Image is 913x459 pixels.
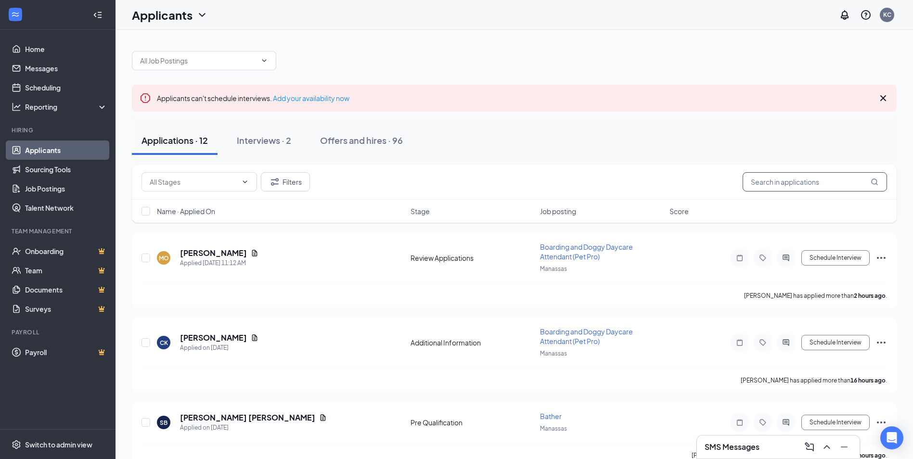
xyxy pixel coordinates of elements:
[744,292,887,300] p: [PERSON_NAME] has applied more than .
[877,92,889,104] svg: Cross
[705,442,759,452] h3: SMS Messages
[540,425,567,432] span: Manassas
[12,126,105,134] div: Hiring
[180,412,315,423] h5: [PERSON_NAME] [PERSON_NAME]
[743,172,887,191] input: Search in applications
[801,335,870,350] button: Schedule Interview
[273,94,349,102] a: Add your availability now
[801,415,870,430] button: Schedule Interview
[25,59,107,78] a: Messages
[241,178,249,186] svg: ChevronDown
[25,440,92,449] div: Switch to admin view
[251,334,258,342] svg: Document
[540,327,633,345] span: Boarding and Doggy Daycare Attendant (Pet Pro)
[780,339,792,346] svg: ActiveChat
[140,92,151,104] svg: Error
[12,102,21,112] svg: Analysis
[734,254,746,262] svg: Note
[237,134,291,146] div: Interviews · 2
[836,439,852,455] button: Minimize
[261,172,310,191] button: Filter Filters
[25,261,107,280] a: TeamCrown
[159,254,169,262] div: MO
[12,227,105,235] div: Team Management
[780,254,792,262] svg: ActiveChat
[319,414,327,421] svg: Document
[251,249,258,257] svg: Document
[132,7,193,23] h1: Applicants
[839,9,850,21] svg: Notifications
[411,253,534,263] div: Review Applications
[93,10,103,20] svg: Collapse
[757,339,769,346] svg: Tag
[160,339,168,347] div: CK
[741,376,887,384] p: [PERSON_NAME] has applied more than .
[875,417,887,428] svg: Ellipses
[25,343,107,362] a: PayrollCrown
[411,418,534,427] div: Pre Qualification
[804,441,815,453] svg: ComposeMessage
[802,439,817,455] button: ComposeMessage
[141,134,208,146] div: Applications · 12
[871,178,878,186] svg: MagnifyingGlass
[12,328,105,336] div: Payroll
[819,439,835,455] button: ChevronUp
[25,102,108,112] div: Reporting
[140,55,257,66] input: All Job Postings
[540,242,633,261] span: Boarding and Doggy Daycare Attendant (Pet Pro)
[411,206,430,216] span: Stage
[180,332,247,343] h5: [PERSON_NAME]
[180,343,258,353] div: Applied on [DATE]
[669,206,689,216] span: Score
[196,9,208,21] svg: ChevronDown
[780,419,792,426] svg: ActiveChat
[160,419,167,427] div: SB
[25,280,107,299] a: DocumentsCrown
[875,252,887,264] svg: Ellipses
[734,339,746,346] svg: Note
[25,299,107,319] a: SurveysCrown
[540,265,567,272] span: Manassas
[25,242,107,261] a: OnboardingCrown
[860,9,872,21] svg: QuestionInfo
[180,258,258,268] div: Applied [DATE] 11:12 AM
[540,206,576,216] span: Job posting
[25,160,107,179] a: Sourcing Tools
[880,426,903,449] div: Open Intercom Messenger
[25,140,107,160] a: Applicants
[157,94,349,102] span: Applicants can't schedule interviews.
[757,419,769,426] svg: Tag
[11,10,20,19] svg: WorkstreamLogo
[180,248,247,258] h5: [PERSON_NAME]
[757,254,769,262] svg: Tag
[838,441,850,453] svg: Minimize
[150,177,237,187] input: All Stages
[850,452,886,459] b: 21 hours ago
[821,441,833,453] svg: ChevronUp
[734,419,746,426] svg: Note
[25,78,107,97] a: Scheduling
[540,350,567,357] span: Manassas
[25,179,107,198] a: Job Postings
[801,250,870,266] button: Schedule Interview
[883,11,891,19] div: KC
[157,206,215,216] span: Name · Applied On
[540,412,562,421] span: Bather
[12,440,21,449] svg: Settings
[850,377,886,384] b: 16 hours ago
[25,198,107,217] a: Talent Network
[320,134,403,146] div: Offers and hires · 96
[875,337,887,348] svg: Ellipses
[25,39,107,59] a: Home
[854,292,886,299] b: 2 hours ago
[411,338,534,347] div: Additional Information
[269,176,281,188] svg: Filter
[260,57,268,64] svg: ChevronDown
[180,423,327,433] div: Applied on [DATE]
